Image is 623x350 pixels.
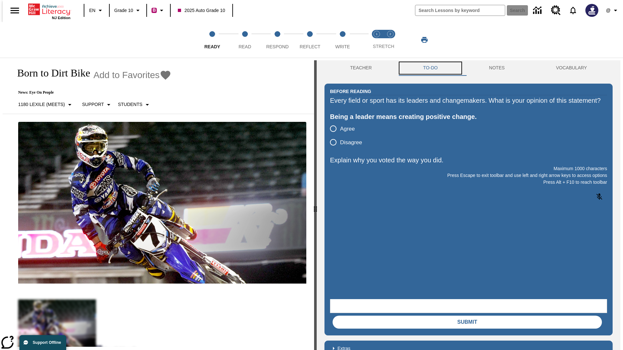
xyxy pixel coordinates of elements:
div: Press Enter or Spacebar and then press right and left arrow keys to move the slider [314,60,317,350]
button: Select Lexile, 1180 Lexile (Meets) [16,99,76,111]
span: STRETCH [373,44,394,49]
button: Boost Class color is violet red. Change class color [149,5,168,16]
p: Press Alt + F10 to reach toolbar [330,179,607,186]
img: Avatar [585,4,598,17]
p: 1180 Lexile (Meets) [18,101,65,108]
button: Add to Favorites - Born to Dirt Bike [93,69,171,81]
body: Explain why you voted the way you did. Maximum 1000 characters Press Alt + F10 to reach toolbar P... [3,5,95,11]
p: Support [82,101,104,108]
button: Grade: Grade 10, Select a grade [112,5,144,16]
a: Resource Center, Will open in new tab [547,2,565,19]
span: @ [606,7,610,14]
input: search field [415,5,505,16]
div: Every field or sport has its leaders and changemakers. What is your opinion of this statement? [330,95,607,106]
span: B [153,6,156,14]
button: Reflect step 4 of 5 [291,22,329,58]
button: Read step 2 of 5 [226,22,263,58]
button: Print [414,34,435,46]
span: NJ Edition [52,16,70,20]
button: Select a new avatar [581,2,602,19]
p: Maximum 1000 characters [330,165,607,172]
span: Agree [340,125,355,133]
button: TO-DO [397,60,463,76]
div: reading [3,60,314,347]
button: Respond step 3 of 5 [259,22,296,58]
button: Open side menu [5,1,24,20]
span: Respond [266,44,288,49]
div: Home [28,2,70,20]
h2: Before Reading [330,88,371,95]
p: Students [118,101,142,108]
div: activity [317,60,620,350]
h1: Born to Dirt Bike [10,67,90,79]
div: poll [330,122,367,149]
button: Support Offline [19,335,66,350]
button: Scaffolds, Support [79,99,115,111]
button: Language: EN, Select a language [86,5,107,16]
button: Click to activate and allow voice recognition [592,189,607,204]
button: Submit [333,316,602,329]
span: Reflect [300,44,321,49]
span: Grade 10 [114,7,133,14]
div: Instructional Panel Tabs [324,60,613,76]
button: Stretch Read step 1 of 2 [367,22,386,58]
span: Write [335,44,350,49]
p: Press Escape to exit toolbar and use left and right arrow keys to access options [330,172,607,179]
p: News: Eye On People [10,90,171,95]
img: Motocross racer James Stewart flies through the air on his dirt bike. [18,122,306,284]
button: NOTES [463,60,530,76]
a: Notifications [565,2,581,19]
span: EN [89,7,95,14]
a: Data Center [529,2,547,19]
span: Add to Favorites [93,70,160,80]
span: 2025 Auto Grade 10 [178,7,225,14]
span: Ready [204,44,220,49]
span: Disagree [340,138,362,147]
button: Select Student [115,99,153,111]
span: Read [238,44,251,49]
button: Stretch Respond step 2 of 2 [381,22,400,58]
button: Write step 5 of 5 [324,22,361,58]
button: Teacher [324,60,397,76]
button: VOCABULARY [530,60,613,76]
p: Explain why you voted the way you did. [330,155,607,165]
button: Profile/Settings [602,5,623,16]
text: 2 [389,32,391,36]
button: Ready step 1 of 5 [193,22,231,58]
text: 1 [376,32,377,36]
div: Being a leader means creating positive change. [330,111,607,122]
span: Support Offline [33,340,61,345]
